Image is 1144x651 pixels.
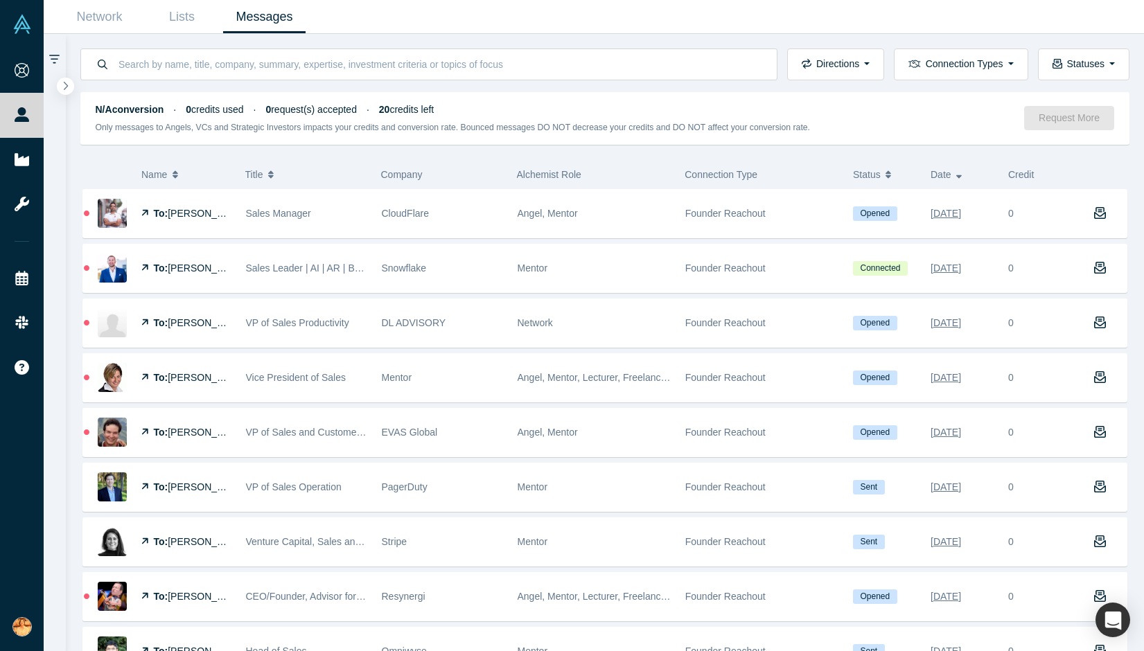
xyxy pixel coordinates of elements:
[98,527,127,556] img: Beth Robertson's Profile Image
[853,316,897,330] span: Opened
[685,169,757,180] span: Connection Type
[894,48,1028,80] button: Connection Types
[98,418,127,447] img: Armando Mann's Profile Image
[58,1,141,33] a: Network
[853,371,897,385] span: Opened
[154,317,168,328] strong: To:
[931,160,994,189] button: Date
[1008,425,1014,440] div: 0
[246,262,423,274] span: Sales Leader | AI | AR | BJJ | Maui/Tahoe
[382,372,412,383] span: Mentor
[1008,480,1014,494] div: 0
[382,536,407,547] span: Stripe
[12,617,32,636] img: Sumina Koiso's Account
[98,199,127,228] img: Vikas Chopra's Profile Image
[12,15,32,34] img: Alchemist Vault Logo
[853,425,897,440] span: Opened
[186,104,243,115] span: credits used
[98,582,127,611] img: Kenny Davis's Profile Image
[246,427,400,438] span: VP of Sales and Customer Success
[98,308,127,337] img: Doug Landis's Profile Image
[1008,589,1014,604] div: 0
[931,530,961,554] div: [DATE]
[518,262,548,274] span: Mentor
[518,536,548,547] span: Mentor
[96,123,811,132] small: Only messages to Angels, VCs and Strategic Investors impacts your credits and conversion rate. Bo...
[518,208,578,219] span: Angel, Mentor
[931,160,951,189] span: Date
[1008,316,1014,330] div: 0
[265,104,271,115] strong: 0
[1008,535,1014,549] div: 0
[186,104,191,115] strong: 0
[517,169,581,180] span: Alchemist Role
[1008,261,1014,276] div: 0
[1008,206,1014,221] div: 0
[853,535,885,549] span: Sent
[154,372,168,383] strong: To:
[685,372,766,383] span: Founder Reachout
[382,317,446,328] span: DL ADVISORY
[853,480,885,494] span: Sent
[382,591,425,602] span: Resynergi
[254,104,256,115] span: ·
[168,591,247,602] span: [PERSON_NAME]
[518,427,578,438] span: Angel, Mentor
[367,104,369,115] span: ·
[518,481,548,492] span: Mentor
[853,261,908,276] span: Connected
[168,536,247,547] span: [PERSON_NAME]
[246,208,311,219] span: Sales Manager
[518,317,553,328] span: Network
[168,262,247,274] span: [PERSON_NAME]
[223,1,306,33] a: Messages
[141,160,231,189] button: Name
[246,372,346,383] span: Vice President of Sales
[518,372,847,383] span: Angel, Mentor, Lecturer, Freelancer / Consultant, Channel Partner, Customer
[853,206,897,221] span: Opened
[245,160,367,189] button: Title
[685,317,766,328] span: Founder Reachout
[141,160,167,189] span: Name
[931,311,961,335] div: [DATE]
[853,160,916,189] button: Status
[931,366,961,390] div: [DATE]
[246,481,342,492] span: VP of Sales Operation
[246,591,669,602] span: CEO/Founder, Advisor for Marketing, Sales, Strategic Roadmap, & Fundraising (esp Climate Tech)
[1008,169,1034,180] span: Credit
[382,262,427,274] span: Snowflake
[168,208,247,219] span: [PERSON_NAME]
[168,317,247,328] span: [PERSON_NAME]
[168,481,247,492] span: [PERSON_NAME]
[173,104,176,115] span: ·
[245,160,263,189] span: Title
[685,427,766,438] span: Founder Reachout
[787,48,884,80] button: Directions
[265,104,357,115] span: request(s) accepted
[154,536,168,547] strong: To:
[853,589,897,604] span: Opened
[931,475,961,499] div: [DATE]
[154,591,168,602] strong: To:
[379,104,390,115] strong: 20
[141,1,223,33] a: Lists
[685,536,766,547] span: Founder Reachout
[379,104,434,115] span: credits left
[154,208,168,219] strong: To:
[518,591,724,602] span: Angel, Mentor, Lecturer, Freelancer / Consultant
[154,481,168,492] strong: To:
[246,536,463,547] span: Venture Capital, Sales and Business Development
[381,169,423,180] span: Company
[382,208,429,219] span: CloudFlare
[685,481,766,492] span: Founder Reachout
[154,262,168,274] strong: To:
[382,427,438,438] span: EVAS Global
[1038,48,1129,80] button: Statuses
[98,253,127,283] img: David Stewart's Profile Image
[98,472,127,501] img: Joshua Thacker's Profile Image
[96,104,164,115] strong: N/A conversion
[931,202,961,226] div: [DATE]
[685,591,766,602] span: Founder Reachout
[117,48,762,80] input: Search by name, title, company, summary, expertise, investment criteria or topics of focus
[98,363,127,392] img: Bobbi Kimberly Frioli's Profile Image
